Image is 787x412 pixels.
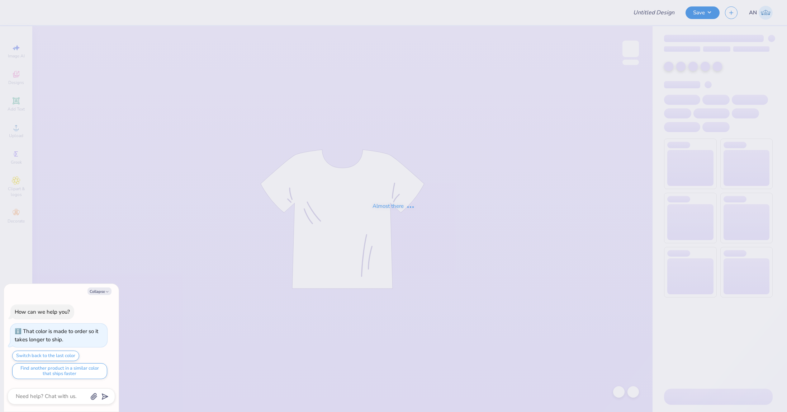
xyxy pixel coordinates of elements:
[15,328,98,343] div: That color is made to order so it takes longer to ship.
[12,351,79,361] button: Switch back to the last color
[12,363,107,379] button: Find another product in a similar color that ships faster
[87,287,112,295] button: Collapse
[15,308,70,315] div: How can we help you?
[373,202,415,210] div: Almost there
